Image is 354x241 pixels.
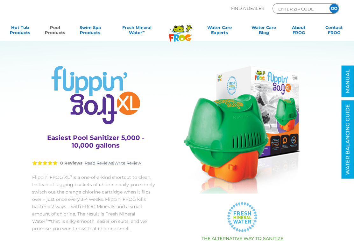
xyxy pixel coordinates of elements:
sup: ® [70,174,73,178]
h3: THE ALTERNATIVE WAY TO SANITIZE [172,236,312,241]
a: Water CareBlog [250,25,278,38]
input: GO [329,4,339,13]
img: Frog Products Logo [166,17,196,42]
a: ContactFROG [320,25,348,38]
a: AboutFROG [285,25,313,38]
a: Fresh MineralWater∞ [112,25,162,38]
sup: ∞ [142,30,145,33]
span: 5 [32,160,58,165]
h3: Easiest Pool Sanitizer 5,000 - 10,000 gallons [39,134,153,149]
a: Water CareExperts [197,25,242,38]
img: Product Logo [51,66,140,124]
a: MANUAL [342,66,354,97]
a: PoolProducts [41,25,69,38]
a: Swim SpaProducts [77,25,104,38]
a: Hot TubProducts [6,25,34,38]
a: Read Reviews [85,160,113,165]
strong: 8 Reviews [60,160,82,165]
a: Write Review [114,160,141,165]
sup: ®∞ [46,218,51,222]
p: Find A Dealer [231,3,264,14]
p: Flippin’ FROG XL is a one-of-a-kind shortcut to clean. Instead of lugging buckets of chlorine dai... [32,174,159,232]
div: | [32,153,159,174]
a: WATER BALANCING GUIDE [342,100,354,179]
